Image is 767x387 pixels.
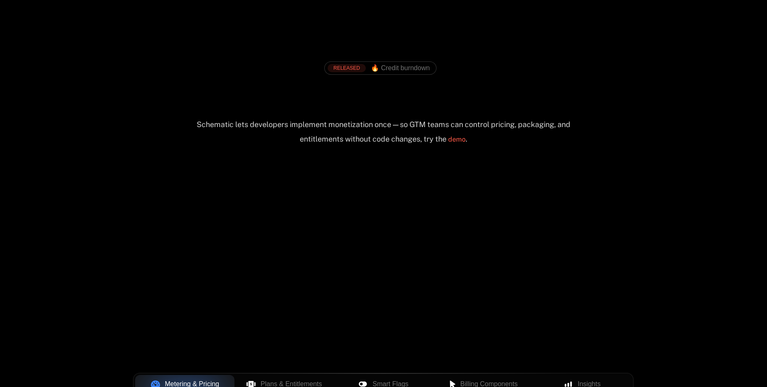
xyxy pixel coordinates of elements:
span: 🔥 Credit burndown [371,64,430,72]
a: demo [448,130,466,149]
div: RELEASED [328,64,366,72]
div: Schematic lets developers implement monetization once — so GTM teams can control pricing, packagi... [196,120,571,149]
a: [object Object],[object Object] [328,64,430,72]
